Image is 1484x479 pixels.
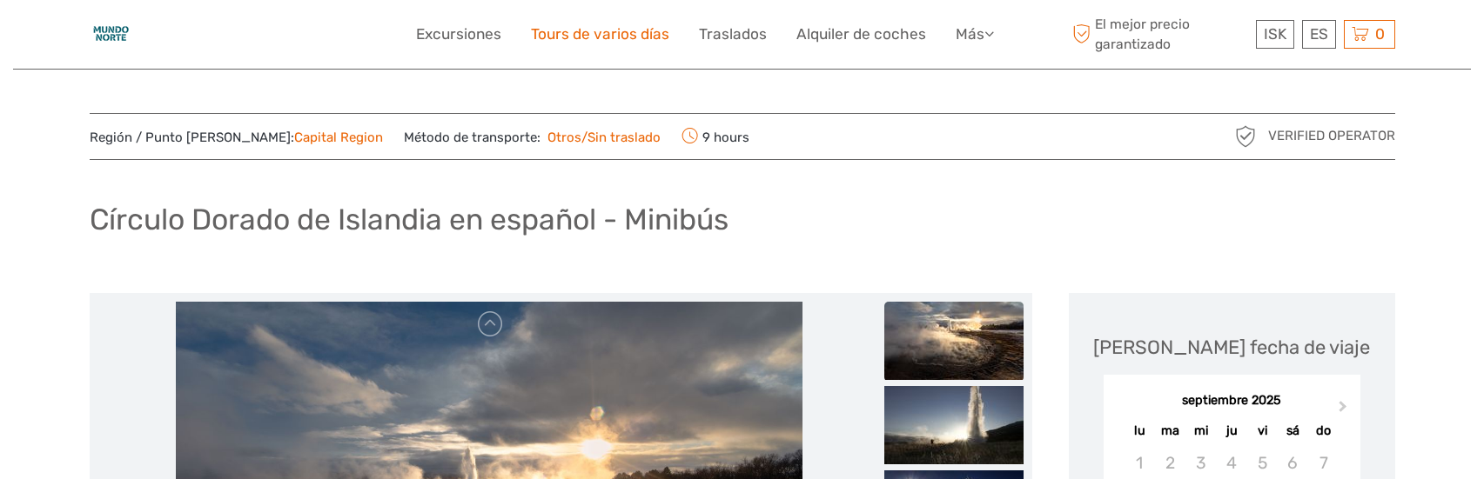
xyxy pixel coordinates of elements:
[1125,449,1155,477] div: Not available lunes, 1 de septiembre de 2025
[1278,419,1308,442] div: sá
[200,27,221,48] button: Open LiveChat chat widget
[541,130,661,145] a: Otros/Sin traslado
[294,130,383,145] a: Capital Region
[884,302,1024,380] img: ae5dbe113eed4aa6925005bc2e58c9b7_slider_thumbnail.jpeg
[956,22,994,47] a: Más
[1069,15,1252,53] span: El mejor precio garantizado
[1308,449,1339,477] div: Not available domingo, 7 de septiembre de 2025
[1125,419,1155,442] div: lu
[1373,25,1387,43] span: 0
[1331,396,1359,424] button: Next Month
[1302,20,1336,49] div: ES
[1232,123,1259,150] img: verified_operator_grey_128.png
[1216,419,1246,442] div: ju
[404,124,661,149] span: Método de transporte:
[1216,449,1246,477] div: Not available jueves, 4 de septiembre de 2025
[1185,419,1216,442] div: mi
[90,202,729,237] h1: Círculo Dorado de Islandia en español - Minibús
[884,386,1024,464] img: fe01e5f4e9ac49b3875021d89ea80f89_slider_thumbnail.jpeg
[24,30,197,44] p: We're away right now. Please check back later!
[1308,419,1339,442] div: do
[1247,449,1278,477] div: Not available viernes, 5 de septiembre de 2025
[1155,449,1185,477] div: Not available martes, 2 de septiembre de 2025
[1155,419,1185,442] div: ma
[1268,127,1395,145] span: Verified Operator
[1185,449,1216,477] div: Not available miércoles, 3 de septiembre de 2025
[1093,334,1370,361] div: [PERSON_NAME] fecha de viaje
[90,13,132,56] img: 2256-32daada7-f3b2-4e9b-853a-ba67a26b8b24_logo_small.jpg
[796,22,926,47] a: Alquiler de coches
[1264,25,1286,43] span: ISK
[1104,392,1360,410] div: septiembre 2025
[531,22,669,47] a: Tours de varios días
[682,124,749,149] span: 9 hours
[90,129,383,147] span: Región / Punto [PERSON_NAME]:
[699,22,767,47] a: Traslados
[1278,449,1308,477] div: Not available sábado, 6 de septiembre de 2025
[1247,419,1278,442] div: vi
[416,22,501,47] a: Excursiones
